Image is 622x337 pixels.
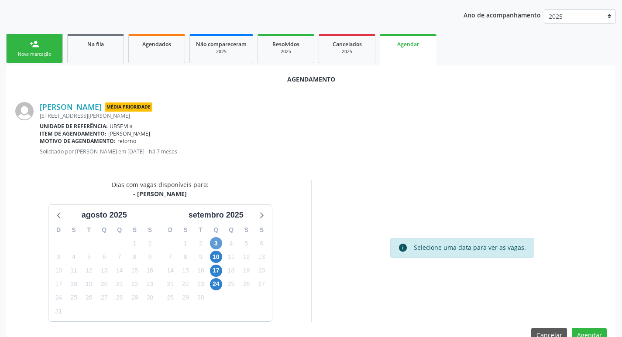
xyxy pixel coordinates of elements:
span: quarta-feira, 3 de setembro de 2025 [210,237,222,249]
span: sábado, 6 de setembro de 2025 [255,237,268,249]
div: T [193,223,208,237]
span: domingo, 7 de setembro de 2025 [164,251,176,263]
span: domingo, 24 de agosto de 2025 [52,292,65,304]
span: Média Prioridade [105,102,152,112]
div: agosto 2025 [78,209,131,221]
div: Dias com vagas disponíveis para: [112,180,209,198]
div: Nova marcação [13,51,56,58]
span: terça-feira, 30 de setembro de 2025 [195,292,207,304]
span: segunda-feira, 1 de setembro de 2025 [179,237,192,249]
span: segunda-feira, 18 de agosto de 2025 [68,278,80,290]
div: [STREET_ADDRESS][PERSON_NAME] [40,112,607,119]
span: sexta-feira, 15 de agosto de 2025 [128,265,141,277]
span: domingo, 21 de setembro de 2025 [164,278,176,290]
span: domingo, 14 de setembro de 2025 [164,265,176,277]
div: S [127,223,142,237]
span: sexta-feira, 19 de setembro de 2025 [240,265,252,277]
div: S [66,223,82,237]
div: Q [96,223,112,237]
div: D [51,223,66,237]
p: Ano de acompanhamento [464,9,541,20]
span: sexta-feira, 26 de setembro de 2025 [240,278,252,290]
span: quinta-feira, 28 de agosto de 2025 [113,292,126,304]
span: Agendar [397,41,419,48]
span: domingo, 10 de agosto de 2025 [52,265,65,277]
span: terça-feira, 2 de setembro de 2025 [195,237,207,249]
p: Solicitado por [PERSON_NAME] em [DATE] - há 7 meses [40,148,607,155]
img: img [15,102,34,120]
div: 2025 [325,48,369,55]
span: quinta-feira, 25 de setembro de 2025 [225,278,237,290]
b: Item de agendamento: [40,130,107,137]
span: sábado, 23 de agosto de 2025 [144,278,156,290]
span: Cancelados [333,41,362,48]
span: sábado, 20 de setembro de 2025 [255,265,268,277]
span: Na fila [87,41,104,48]
span: domingo, 3 de agosto de 2025 [52,251,65,263]
span: segunda-feira, 15 de setembro de 2025 [179,265,192,277]
span: Não compareceram [196,41,247,48]
span: UBSF Vila [110,123,133,130]
span: sábado, 9 de agosto de 2025 [144,251,156,263]
span: quarta-feira, 17 de setembro de 2025 [210,265,222,277]
span: quarta-feira, 20 de agosto de 2025 [98,278,110,290]
span: sábado, 27 de setembro de 2025 [255,278,268,290]
span: terça-feira, 9 de setembro de 2025 [195,251,207,263]
div: person_add [30,39,39,49]
span: quarta-feira, 10 de setembro de 2025 [210,251,222,263]
span: segunda-feira, 11 de agosto de 2025 [68,265,80,277]
span: terça-feira, 23 de setembro de 2025 [195,278,207,290]
span: quinta-feira, 4 de setembro de 2025 [225,237,237,249]
b: Unidade de referência: [40,123,108,130]
div: Selecione uma data para ver as vagas. [414,243,526,252]
div: Q [112,223,127,237]
div: S [142,223,158,237]
b: Motivo de agendamento: [40,137,116,145]
span: domingo, 28 de setembro de 2025 [164,292,176,304]
span: sexta-feira, 8 de agosto de 2025 [128,251,141,263]
span: quinta-feira, 14 de agosto de 2025 [113,265,126,277]
span: terça-feira, 16 de setembro de 2025 [195,265,207,277]
span: [PERSON_NAME] [108,130,150,137]
span: terça-feira, 19 de agosto de 2025 [83,278,95,290]
div: S [239,223,254,237]
i: info [398,243,408,252]
span: sexta-feira, 1 de agosto de 2025 [128,237,141,249]
span: Agendados [142,41,171,48]
span: segunda-feira, 22 de setembro de 2025 [179,278,192,290]
span: quinta-feira, 7 de agosto de 2025 [113,251,126,263]
span: segunda-feira, 29 de setembro de 2025 [179,292,192,304]
a: [PERSON_NAME] [40,102,102,112]
div: S [178,223,193,237]
div: D [163,223,178,237]
span: segunda-feira, 8 de setembro de 2025 [179,251,192,263]
div: Q [223,223,239,237]
span: sexta-feira, 22 de agosto de 2025 [128,278,141,290]
span: quinta-feira, 21 de agosto de 2025 [113,278,126,290]
span: sábado, 13 de setembro de 2025 [255,251,268,263]
span: terça-feira, 5 de agosto de 2025 [83,251,95,263]
span: domingo, 31 de agosto de 2025 [52,305,65,317]
div: 2025 [196,48,247,55]
span: sábado, 16 de agosto de 2025 [144,265,156,277]
div: S [254,223,269,237]
span: segunda-feira, 4 de agosto de 2025 [68,251,80,263]
span: quarta-feira, 6 de agosto de 2025 [98,251,110,263]
div: 2025 [264,48,308,55]
div: T [81,223,96,237]
div: setembro 2025 [185,209,247,221]
span: sábado, 2 de agosto de 2025 [144,237,156,249]
span: sexta-feira, 12 de setembro de 2025 [240,251,252,263]
div: - [PERSON_NAME] [112,189,209,198]
span: quarta-feira, 13 de agosto de 2025 [98,265,110,277]
span: segunda-feira, 25 de agosto de 2025 [68,292,80,304]
span: quarta-feira, 24 de setembro de 2025 [210,278,222,290]
span: quinta-feira, 11 de setembro de 2025 [225,251,237,263]
span: sexta-feira, 5 de setembro de 2025 [240,237,252,249]
span: retorno [117,137,136,145]
span: Resolvidos [272,41,299,48]
span: quarta-feira, 27 de agosto de 2025 [98,292,110,304]
span: terça-feira, 26 de agosto de 2025 [83,292,95,304]
span: sexta-feira, 29 de agosto de 2025 [128,292,141,304]
span: domingo, 17 de agosto de 2025 [52,278,65,290]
